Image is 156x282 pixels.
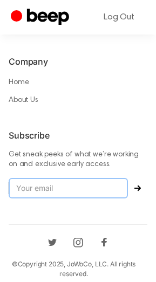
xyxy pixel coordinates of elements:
[11,7,72,28] a: Beep
[9,55,147,68] h6: Company
[128,185,147,191] button: Subscribe
[9,129,147,142] h6: Subscribe
[44,233,61,251] a: Twitter
[9,150,147,169] p: Get sneak peeks of what we’re working on and exclusive early access.
[9,178,128,198] input: Your email
[93,4,145,30] a: Log Out
[9,259,139,279] div: © Copyright 2025, JoWoCo, LLC. All rights reserved.
[70,233,87,251] a: Instagram
[9,79,29,86] a: Home
[9,97,38,104] a: About Us
[96,233,113,251] a: Facebook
